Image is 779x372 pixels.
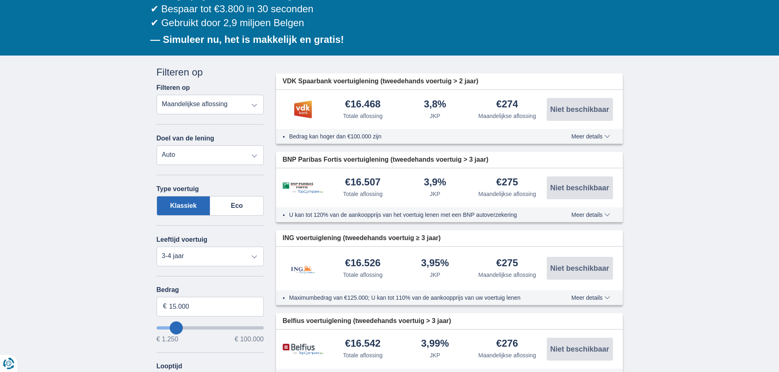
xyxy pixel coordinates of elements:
[421,258,449,269] div: 3,95%
[565,294,616,301] button: Meer details
[547,176,613,199] button: Niet beschikbaar
[430,190,440,198] div: JKP
[283,255,323,282] img: product.pl.alt ING
[289,294,541,302] li: Maximumbedrag van €125.000; U kan tot 110% van de aankoopprijs van uw voertuig lenen
[571,212,610,218] span: Meer details
[430,112,440,120] div: JKP
[571,295,610,301] span: Meer details
[430,351,440,359] div: JKP
[283,182,323,194] img: product.pl.alt BNP Paribas Fortis
[547,338,613,361] button: Niet beschikbaar
[496,99,518,110] div: €274
[283,99,323,120] img: product.pl.alt VDK bank
[343,351,383,359] div: Totale aflossing
[235,336,264,343] span: € 100.000
[421,339,449,350] div: 3,99%
[343,190,383,198] div: Totale aflossing
[157,185,199,193] label: Type voertuig
[550,345,609,353] span: Niet beschikbaar
[478,190,536,198] div: Maandelijkse aflossing
[565,133,616,140] button: Meer details
[343,112,383,120] div: Totale aflossing
[547,257,613,280] button: Niet beschikbaar
[424,177,446,188] div: 3,9%
[424,99,446,110] div: 3,8%
[550,106,609,113] span: Niet beschikbaar
[157,196,211,216] label: Klassiek
[283,77,478,86] span: VDK Spaarbank voertuiglening (tweedehands voertuig > 2 jaar)
[550,184,609,192] span: Niet beschikbaar
[150,34,344,45] b: — Simuleer nu, het is makkelijk en gratis!
[496,177,518,188] div: €275
[345,258,381,269] div: €16.526
[157,336,178,343] span: € 1.250
[157,363,182,370] label: Looptijd
[496,339,518,350] div: €276
[283,343,323,355] img: product.pl.alt Belfius
[289,132,541,140] li: Bedrag kan hoger dan €100.000 zijn
[157,326,264,330] input: wantToBorrow
[157,65,264,79] div: Filteren op
[565,212,616,218] button: Meer details
[157,236,207,243] label: Leeftijd voertuig
[345,99,381,110] div: €16.468
[283,234,441,243] span: ING voertuiglening (tweedehands voertuig ≥ 3 jaar)
[157,286,264,294] label: Bedrag
[345,177,381,188] div: €16.507
[430,271,440,279] div: JKP
[478,351,536,359] div: Maandelijkse aflossing
[547,98,613,121] button: Niet beschikbaar
[478,271,536,279] div: Maandelijkse aflossing
[163,302,167,311] span: €
[496,258,518,269] div: €275
[550,265,609,272] span: Niet beschikbaar
[283,316,451,326] span: Belfius voertuiglening (tweedehands voertuig > 3 jaar)
[289,211,541,219] li: U kan tot 120% van de aankoopprijs van het voertuig lenen met een BNP autoverzekering
[157,135,214,142] label: Doel van de lening
[478,112,536,120] div: Maandelijkse aflossing
[210,196,264,216] label: Eco
[157,84,190,91] label: Filteren op
[571,134,610,139] span: Meer details
[343,271,383,279] div: Totale aflossing
[345,339,381,350] div: €16.542
[283,155,488,165] span: BNP Paribas Fortis voertuiglening (tweedehands voertuig > 3 jaar)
